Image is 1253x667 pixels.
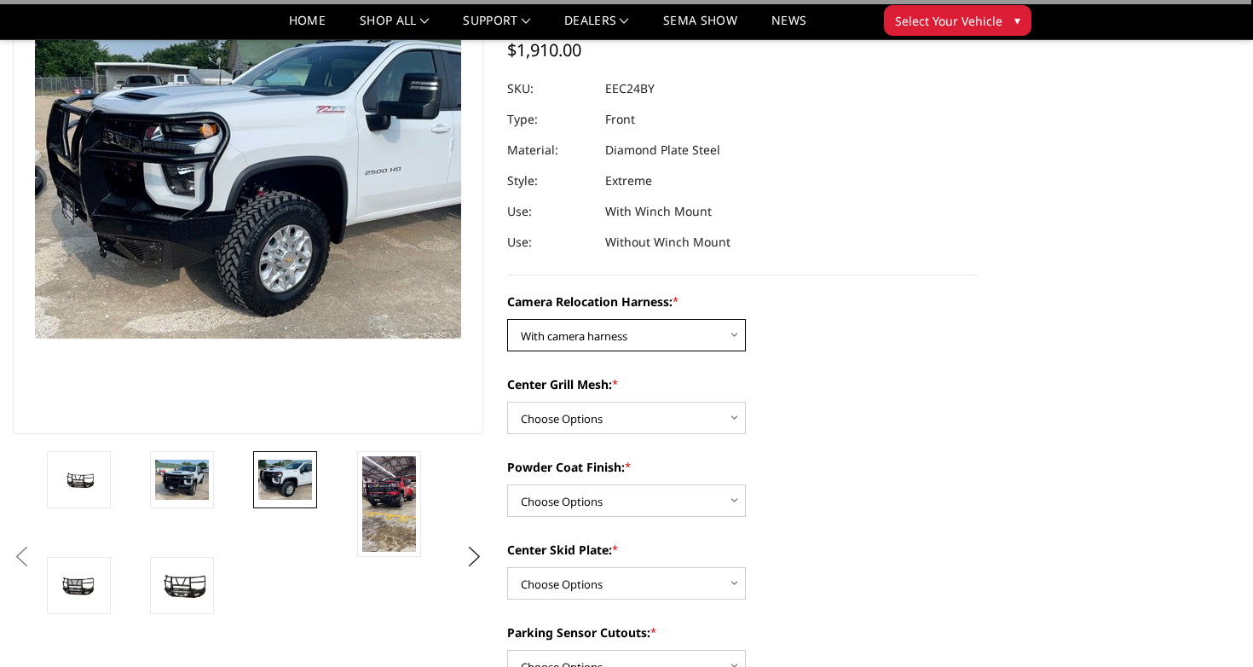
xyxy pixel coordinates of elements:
[884,5,1031,36] button: Select Your Vehicle
[52,571,106,600] img: 2024-2025 Chevrolet 2500-3500 - T2 Series - Extreme Front Bumper (receiver or winch)
[463,14,530,39] a: Support
[462,544,488,570] button: Next
[360,14,429,39] a: shop all
[507,73,592,104] dt: SKU:
[155,460,209,500] img: 2024-2025 Chevrolet 2500-3500 - T2 Series - Extreme Front Bumper (receiver or winch)
[52,467,106,492] img: 2024-2025 Chevrolet 2500-3500 - T2 Series - Extreme Front Bumper (receiver or winch)
[1014,11,1020,29] span: ▾
[507,458,978,476] label: Powder Coat Finish:
[1168,585,1253,667] iframe: Chat Widget
[605,135,720,165] dd: Diamond Plate Steel
[258,460,312,500] img: 2024-2025 Chevrolet 2500-3500 - T2 Series - Extreme Front Bumper (receiver or winch)
[605,227,730,258] dd: Without Winch Mount
[507,227,592,258] dt: Use:
[605,196,712,227] dd: With Winch Mount
[605,73,655,104] dd: EEC24BY
[663,14,737,39] a: SEMA Show
[507,541,978,559] label: Center Skid Plate:
[507,196,592,227] dt: Use:
[507,293,978,310] label: Camera Relocation Harness:
[507,375,978,393] label: Center Grill Mesh:
[564,14,629,39] a: Dealers
[895,12,1002,30] span: Select Your Vehicle
[9,544,34,570] button: Previous
[289,14,326,39] a: Home
[362,456,416,552] img: 2024-2025 Chevrolet 2500-3500 - T2 Series - Extreme Front Bumper (receiver or winch)
[507,135,592,165] dt: Material:
[507,104,592,135] dt: Type:
[507,38,581,61] span: $1,910.00
[605,104,635,135] dd: Front
[155,571,209,600] img: 2024-2025 Chevrolet 2500-3500 - T2 Series - Extreme Front Bumper (receiver or winch)
[771,14,806,39] a: News
[507,623,978,641] label: Parking Sensor Cutouts:
[507,165,592,196] dt: Style:
[605,165,652,196] dd: Extreme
